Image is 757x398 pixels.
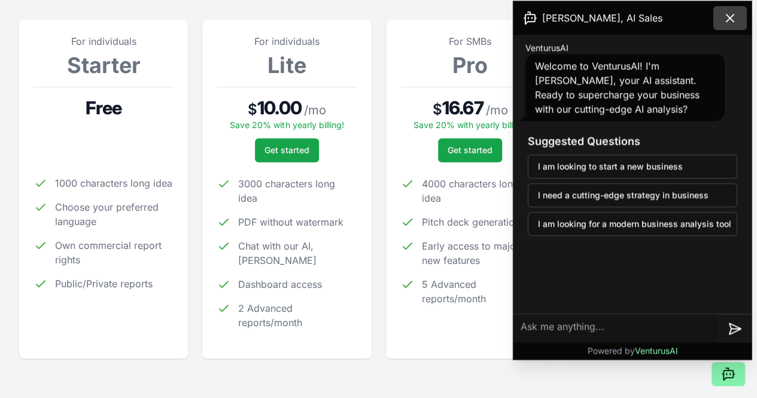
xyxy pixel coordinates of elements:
span: Early access to major new features [422,239,540,268]
span: Chat with our AI, [PERSON_NAME] [238,239,357,268]
span: 4000 characters long idea [422,177,540,205]
span: $ [433,100,442,119]
button: Get started [438,138,502,162]
p: Powered by [587,345,677,357]
span: Save 20% with yearly billing! [230,120,343,130]
span: 1000 characters long idea [55,176,172,190]
button: I need a cutting-edge strategy in business [528,183,737,207]
span: VenturusAI [525,42,568,54]
span: Welcome to VenturusAI! I'm [PERSON_NAME], your AI assistant. Ready to supercharge your business w... [535,60,700,115]
p: For individuals [217,34,357,48]
h3: Lite [217,53,357,77]
span: [PERSON_NAME], AI Sales [542,11,662,25]
span: Choose your preferred language [55,200,174,229]
p: For individuals [34,34,174,48]
span: Public/Private reports [55,277,153,291]
span: Free [86,97,122,119]
span: Save 20% with yearly billing! [414,120,527,130]
button: I am looking to start a new business [528,154,737,178]
h3: Suggested Questions [528,133,737,150]
span: 16.67 [442,97,484,119]
span: Dashboard access [238,277,322,291]
span: $ [248,100,257,119]
span: Get started [265,144,309,156]
h3: Pro [400,53,540,77]
span: / mo [304,102,326,119]
span: Pitch deck generation [422,215,520,229]
button: Get started [255,138,319,162]
span: 3000 characters long idea [238,177,357,205]
span: PDF without watermark [238,215,343,229]
h3: Starter [34,53,174,77]
span: 2 Advanced reports/month [238,301,357,330]
button: I am looking for a modern business analysis tool [528,212,737,236]
p: For SMBs [400,34,540,48]
span: / mo [486,102,508,119]
span: 5 Advanced reports/month [422,277,540,306]
span: Get started [448,144,492,156]
span: VenturusAI [634,345,677,356]
span: 10.00 [257,97,302,119]
span: Own commercial report rights [55,238,174,267]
